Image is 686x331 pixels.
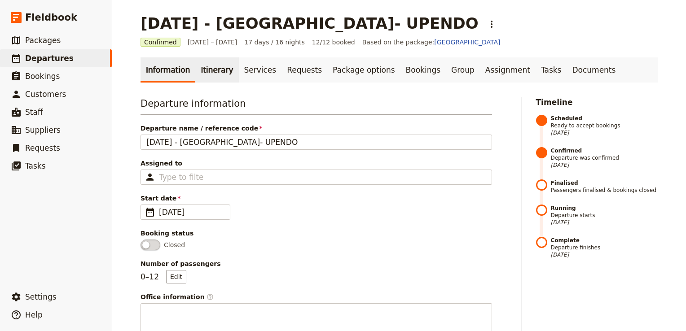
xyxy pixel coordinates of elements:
input: Departure name / reference code [141,135,492,150]
span: Customers [25,90,66,99]
strong: Running [551,205,658,212]
span: Tasks [25,161,46,170]
span: 17 days / 16 nights [244,38,305,47]
span: Help [25,310,43,319]
span: [DATE] [551,219,658,226]
span: Suppliers [25,126,61,135]
div: Booking status [141,229,492,238]
span: Departure finishes [551,237,658,258]
span: [DATE] [551,129,658,136]
span: Staff [25,108,43,117]
span: ​ [207,293,214,301]
button: Number of passengers0–12 [166,270,186,283]
a: Documents [567,57,621,83]
p: 0 – 12 [141,270,186,283]
span: Departure name / reference code [141,124,492,133]
a: Tasks [536,57,567,83]
a: Itinerary [195,57,238,83]
span: Start date [141,194,492,203]
strong: Finalised [551,179,658,187]
span: ​ [145,207,155,218]
span: Number of passengers [141,259,492,268]
strong: Complete [551,237,658,244]
span: [DATE] [159,207,224,218]
span: Departure starts [551,205,658,226]
a: Assignment [480,57,536,83]
h2: Timeline [536,97,658,108]
span: Bookings [25,72,60,81]
a: [GEOGRAPHIC_DATA] [434,39,500,46]
strong: Scheduled [551,115,658,122]
a: Bookings [400,57,446,83]
span: [DATE] [551,251,658,258]
span: Confirmed [141,38,180,47]
a: Information [141,57,195,83]
span: Departures [25,54,74,63]
span: Fieldbook [25,11,77,24]
a: Package options [327,57,400,83]
span: Based on the package: [362,38,501,47]
span: Office information [141,292,492,301]
button: Actions [484,17,499,32]
h3: Departure information [141,97,492,115]
span: Requests [25,144,60,152]
a: Group [446,57,480,83]
span: [DATE] – [DATE] [188,38,237,47]
span: Ready to accept bookings [551,115,658,136]
span: 12/12 booked [312,38,355,47]
span: Packages [25,36,61,45]
a: Requests [281,57,327,83]
span: Departure was confirmed [551,147,658,169]
span: Closed [164,240,185,249]
strong: Confirmed [551,147,658,154]
span: Settings [25,292,57,301]
span: Assigned to [141,159,492,168]
span: Passengers finalised & bookings closed [551,179,658,194]
h1: [DATE] - [GEOGRAPHIC_DATA]- UPENDO [141,14,479,32]
a: Services [239,57,282,83]
input: Assigned to [159,172,203,183]
span: [DATE] [551,161,658,169]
